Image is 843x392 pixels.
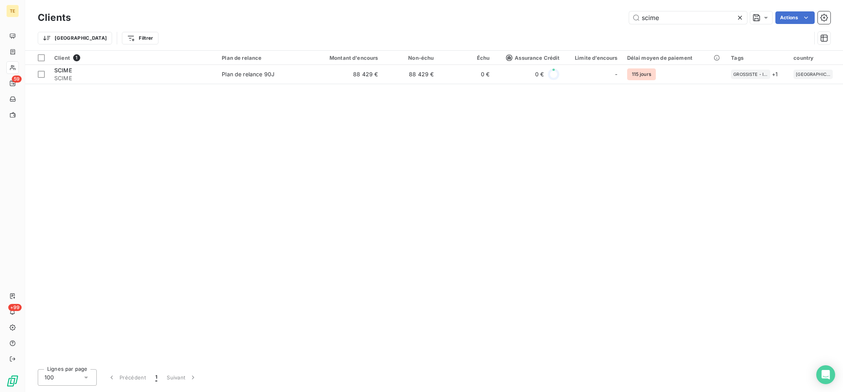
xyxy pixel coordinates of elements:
[222,70,274,78] div: Plan de relance 90J
[44,374,54,381] span: 100
[151,369,162,386] button: 1
[162,369,202,386] button: Suivant
[6,375,19,387] img: Logo LeanPay
[627,55,722,61] div: Délai moyen de paiement
[54,74,212,82] span: SCIME
[73,54,80,61] span: 1
[383,65,438,84] td: 88 429 €
[569,55,618,61] div: Limite d’encours
[103,369,151,386] button: Précédent
[6,5,19,17] div: TE
[439,65,495,84] td: 0 €
[793,55,838,61] div: country
[615,70,617,78] span: -
[222,55,303,61] div: Plan de relance
[8,304,22,311] span: +99
[387,55,434,61] div: Non-échu
[627,68,656,80] span: 115 jours
[731,55,784,61] div: Tags
[54,67,72,74] span: SCIME
[733,72,768,77] span: GROSSISTE - INDEP
[308,65,383,84] td: 88 429 €
[122,32,158,44] button: Filtrer
[444,55,490,61] div: Échu
[775,11,815,24] button: Actions
[772,70,778,78] span: + 1
[313,55,378,61] div: Montant d'encours
[38,32,112,44] button: [GEOGRAPHIC_DATA]
[506,55,560,61] span: Assurance Crédit
[796,72,830,77] span: [GEOGRAPHIC_DATA]
[38,11,71,25] h3: Clients
[12,75,22,83] span: 59
[629,11,747,24] input: Rechercher
[535,70,544,78] span: 0 €
[816,365,835,384] div: Open Intercom Messenger
[54,55,70,61] span: Client
[155,374,157,381] span: 1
